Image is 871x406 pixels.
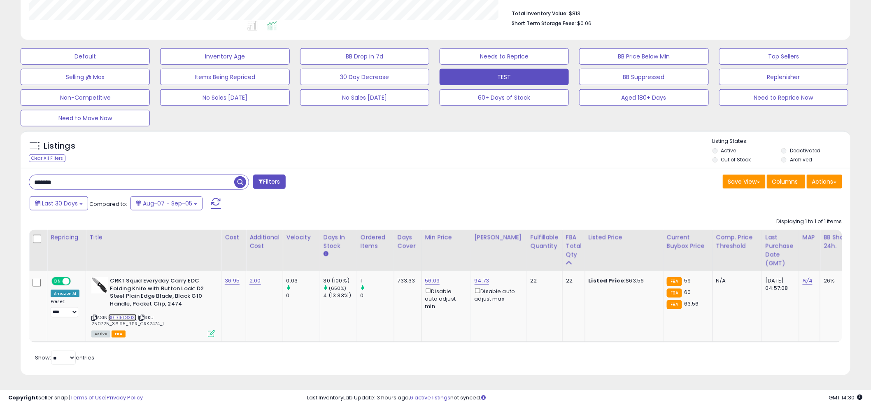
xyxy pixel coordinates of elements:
a: N/A [803,277,813,285]
a: 2.00 [249,277,261,285]
span: | SKU: 250725_36.95_RSR_CRK2474_1 [91,314,164,327]
button: Columns [767,175,806,189]
div: N/A [716,277,756,285]
a: Terms of Use [70,394,105,401]
button: 30 Day Decrease [300,69,429,85]
div: Last Purchase Date (GMT) [766,233,796,268]
button: Need to Reprice Now [719,89,848,106]
div: Disable auto adjust max [475,287,521,303]
div: Repricing [51,233,82,242]
span: All listings currently available for purchase on Amazon [91,331,110,338]
label: Active [721,147,736,154]
span: 63.56 [684,300,699,308]
label: Deactivated [790,147,821,154]
label: Archived [790,156,812,163]
div: Listed Price [589,233,660,242]
div: FBA Total Qty [566,233,582,259]
p: Listing States: [713,138,850,145]
button: TEST [440,69,569,85]
small: (650%) [329,285,347,292]
div: 4 (13.33%) [324,292,357,299]
span: 59 [684,277,691,285]
span: 2025-10-6 14:30 GMT [829,394,863,401]
a: Privacy Policy [107,394,143,401]
div: 0 [286,292,320,299]
b: Total Inventory Value: [512,10,568,17]
b: Listed Price: [589,277,626,285]
div: seller snap | | [8,394,143,402]
button: Replenisher [719,69,848,85]
div: $63.56 [589,277,657,285]
small: FBA [667,300,682,309]
div: [DATE] 04:57:08 [766,277,793,292]
div: Last InventoryLab Update: 3 hours ago, not synced. [307,394,863,402]
div: Ordered Items [361,233,391,250]
a: 6 active listings [410,394,451,401]
button: Items Being Repriced [160,69,289,85]
div: MAP [803,233,817,242]
div: 0.03 [286,277,320,285]
button: Selling @ Max [21,69,150,85]
div: Comp. Price Threshold [716,233,759,250]
button: Actions [807,175,842,189]
span: OFF [70,278,83,285]
div: Amazon AI [51,290,79,297]
strong: Copyright [8,394,38,401]
button: BB Suppressed [579,69,708,85]
div: Current Buybox Price [667,233,709,250]
small: FBA [667,277,682,286]
h5: Listings [44,140,75,152]
div: 26% [824,277,851,285]
div: 0 [361,292,394,299]
div: Days Cover [398,233,418,250]
button: Aug-07 - Sep-05 [130,196,203,210]
div: Clear All Filters [29,154,65,162]
div: 22 [531,277,556,285]
span: Columns [772,177,798,186]
span: Show: entries [35,354,94,362]
a: 94.73 [475,277,489,285]
span: Aug-07 - Sep-05 [143,199,192,208]
div: ASIN: [91,277,215,336]
button: Non-Competitive [21,89,150,106]
div: Additional Cost [249,233,279,250]
button: Default [21,48,150,65]
div: Cost [225,233,242,242]
button: BB Drop in 7d [300,48,429,65]
b: CRKT Squid Everyday Carry EDC Folding Knife with Button Lock: D2 Steel Plain Edge Blade, Black G1... [110,277,210,310]
div: Disable auto adjust min [425,287,465,310]
button: No Sales [DATE] [160,89,289,106]
small: Days In Stock. [324,250,328,258]
button: 60+ Days of Stock [440,89,569,106]
div: Displaying 1 to 1 of 1 items [777,218,842,226]
a: 36.95 [225,277,240,285]
div: 22 [566,277,579,285]
button: Filters [253,175,285,189]
img: 31TVWSViRNL._SL40_.jpg [91,277,108,294]
li: $813 [512,8,836,18]
a: 56.09 [425,277,440,285]
div: Title [89,233,218,242]
div: Velocity [286,233,317,242]
div: 1 [361,277,394,285]
div: 30 (100%) [324,277,357,285]
button: Top Sellers [719,48,848,65]
button: BB Price Below Min [579,48,708,65]
button: Need to Move Now [21,110,150,126]
button: No Sales [DATE] [300,89,429,106]
button: Save View [723,175,766,189]
span: ON [52,278,63,285]
a: B0DJ5TGXKC [108,314,137,321]
label: Out of Stock [721,156,751,163]
div: Fulfillable Quantity [531,233,559,250]
div: Preset: [51,299,79,317]
div: BB Share 24h. [824,233,854,250]
button: Inventory Age [160,48,289,65]
div: [PERSON_NAME] [475,233,524,242]
span: Last 30 Days [42,199,78,208]
span: Compared to: [89,200,127,208]
span: FBA [112,331,126,338]
div: 733.33 [398,277,415,285]
button: Last 30 Days [30,196,88,210]
div: Min Price [425,233,468,242]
